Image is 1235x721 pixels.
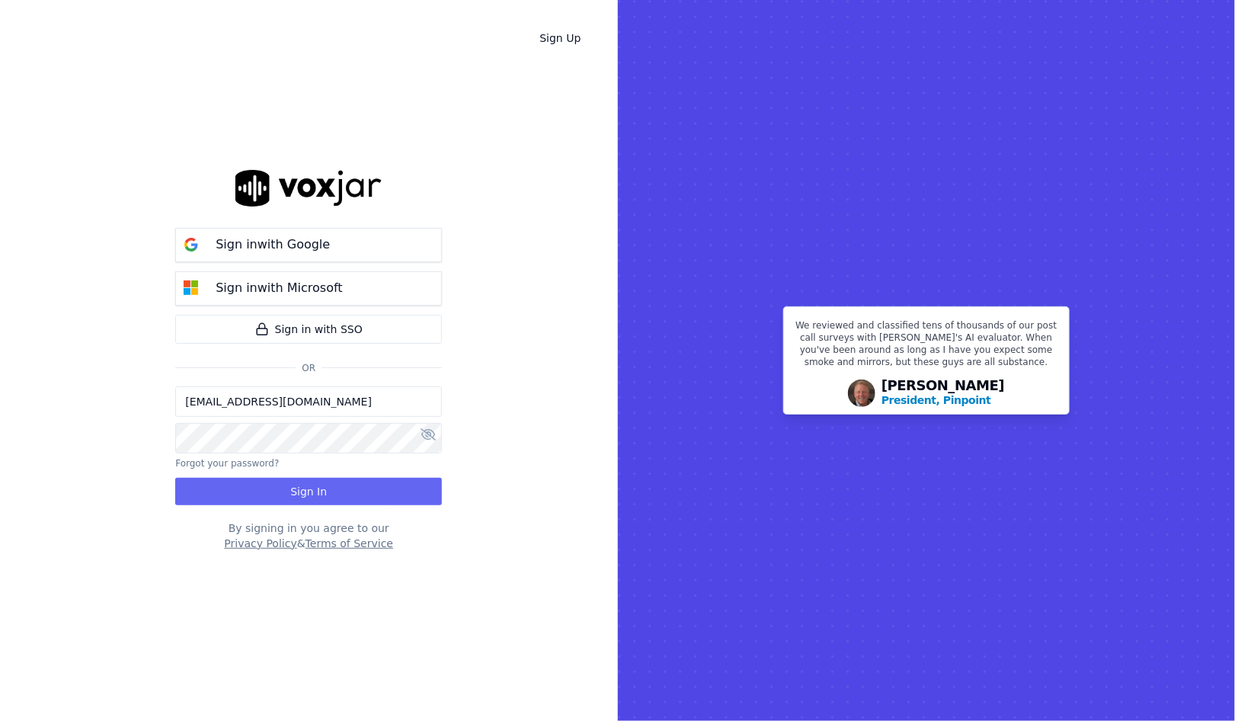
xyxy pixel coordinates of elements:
[224,536,296,551] button: Privacy Policy
[176,229,206,260] img: google Sign in button
[306,536,393,551] button: Terms of Service
[175,457,279,469] button: Forgot your password?
[216,236,330,254] p: Sign in with Google
[176,273,206,303] img: microsoft Sign in button
[216,279,342,297] p: Sign in with Microsoft
[175,478,442,505] button: Sign In
[175,271,442,306] button: Sign inwith Microsoft
[881,379,1005,408] div: [PERSON_NAME]
[296,362,322,374] span: Or
[175,228,442,262] button: Sign inwith Google
[175,315,442,344] a: Sign in with SSO
[235,170,382,206] img: logo
[793,319,1060,374] p: We reviewed and classified tens of thousands of our post call surveys with [PERSON_NAME]'s AI eva...
[848,380,875,407] img: Avatar
[175,521,442,551] div: By signing in you agree to our &
[881,393,991,408] p: President, Pinpoint
[175,386,442,417] input: Email
[527,24,593,52] a: Sign Up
